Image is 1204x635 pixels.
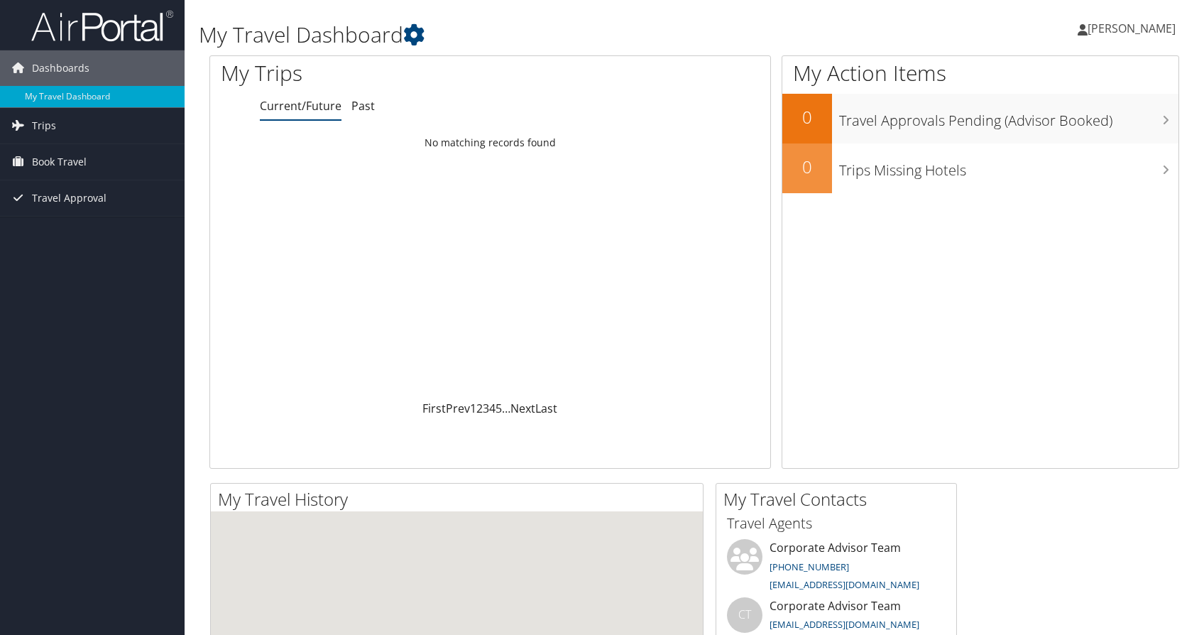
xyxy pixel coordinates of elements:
span: [PERSON_NAME] [1088,21,1176,36]
a: 5 [496,401,502,416]
a: Past [351,98,375,114]
a: 3 [483,401,489,416]
li: Corporate Advisor Team [720,539,953,597]
a: Prev [446,401,470,416]
span: Trips [32,108,56,143]
a: [PHONE_NUMBER] [770,560,849,573]
span: … [502,401,510,416]
h1: My Action Items [782,58,1178,88]
a: Next [510,401,535,416]
a: [PERSON_NAME] [1078,7,1190,50]
a: 1 [470,401,476,416]
h2: 0 [782,105,832,129]
a: [EMAIL_ADDRESS][DOMAIN_NAME] [770,578,919,591]
a: Current/Future [260,98,341,114]
span: Dashboards [32,50,89,86]
h3: Travel Agents [727,514,946,533]
img: airportal-logo.png [31,9,173,43]
a: First [422,401,446,416]
a: 0Travel Approvals Pending (Advisor Booked) [782,94,1178,143]
div: CT [727,597,762,633]
h2: 0 [782,155,832,179]
a: 0Trips Missing Hotels [782,143,1178,193]
h2: My Travel History [218,487,703,511]
span: Book Travel [32,144,87,180]
a: 2 [476,401,483,416]
h1: My Travel Dashboard [199,20,860,50]
td: No matching records found [210,130,770,156]
h3: Trips Missing Hotels [839,153,1178,180]
a: [EMAIL_ADDRESS][DOMAIN_NAME] [770,618,919,631]
h3: Travel Approvals Pending (Advisor Booked) [839,104,1178,131]
h1: My Trips [221,58,526,88]
a: Last [535,401,557,416]
h2: My Travel Contacts [723,487,956,511]
span: Travel Approval [32,180,106,216]
a: 4 [489,401,496,416]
